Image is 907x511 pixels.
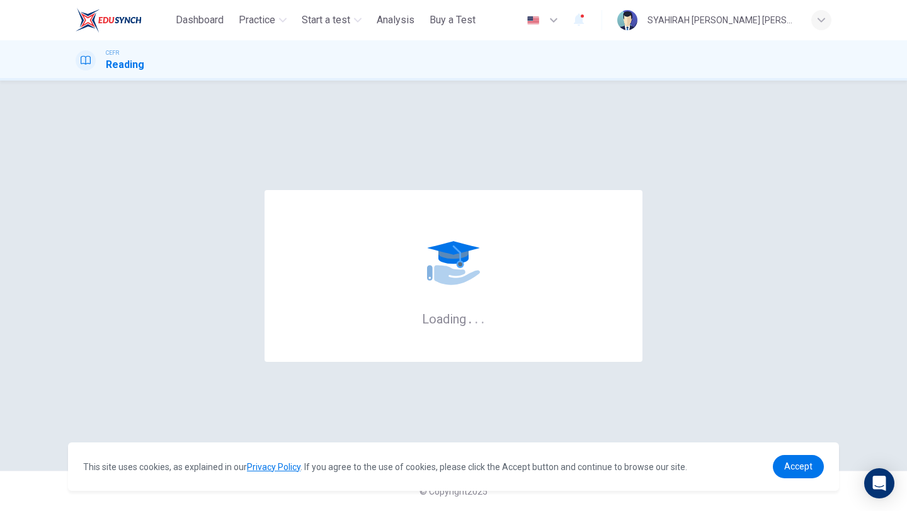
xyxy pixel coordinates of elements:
[106,57,144,72] h1: Reading
[234,9,292,31] button: Practice
[647,13,796,28] div: SYAHIRAH [PERSON_NAME] [PERSON_NAME] KPM-Guru
[430,13,476,28] span: Buy a Test
[297,9,367,31] button: Start a test
[468,307,472,328] h6: .
[68,442,839,491] div: cookieconsent
[247,462,300,472] a: Privacy Policy
[106,48,119,57] span: CEFR
[372,9,419,31] button: Analysis
[419,486,488,497] span: © Copyright 2025
[784,461,813,471] span: Accept
[171,9,229,31] button: Dashboard
[474,307,479,328] h6: .
[617,10,637,30] img: Profile picture
[83,462,687,472] span: This site uses cookies, as explained in our . If you agree to the use of cookies, please click th...
[422,310,485,327] h6: Loading
[425,9,481,31] button: Buy a Test
[481,307,485,328] h6: .
[773,455,824,478] a: dismiss cookie message
[76,8,142,33] img: ELTC logo
[864,468,894,498] div: Open Intercom Messenger
[377,13,414,28] span: Analysis
[176,13,224,28] span: Dashboard
[302,13,350,28] span: Start a test
[525,16,541,25] img: en
[76,8,171,33] a: ELTC logo
[239,13,275,28] span: Practice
